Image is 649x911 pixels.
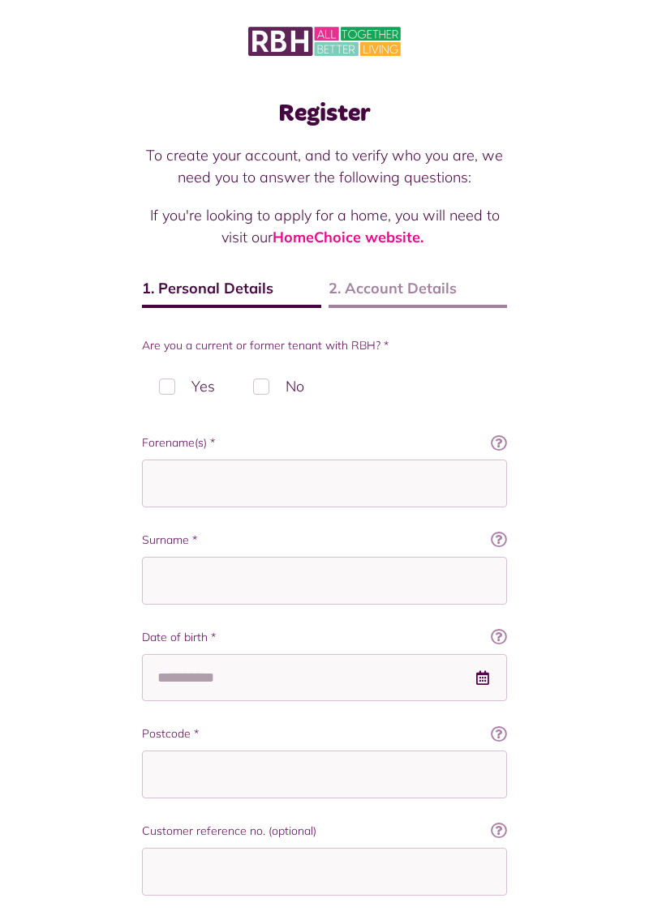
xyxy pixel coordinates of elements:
[236,362,321,410] label: No
[142,362,232,410] label: Yes
[142,629,507,646] label: Date of birth *
[142,823,507,840] label: Customer reference no. (optional)
[142,532,507,549] label: Surname *
[142,725,507,742] label: Postcode *
[142,277,321,308] span: 1. Personal Details
[142,204,507,248] p: If you're looking to apply for a home, you will need to visit our
[329,277,508,308] span: 2. Account Details
[248,24,401,58] img: MyRBH
[142,337,507,354] label: Are you a current or former tenant with RBH? *
[142,99,507,128] h1: Register
[273,228,423,246] a: HomeChoice website.
[142,434,507,451] label: Forename(s) *
[142,144,507,188] p: To create your account, and to verify who you are, we need you to answer the following questions:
